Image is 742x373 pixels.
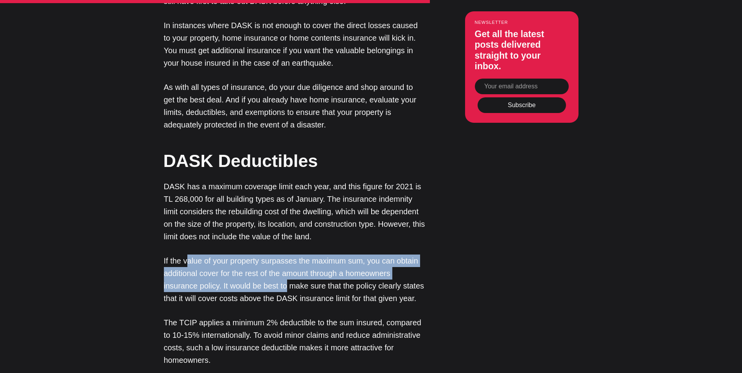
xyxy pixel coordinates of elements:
p: In instances where DASK is not enough to cover the direct losses caused to your property, home in... [164,19,426,69]
h3: Get all the latest posts delivered straight to your inbox. [475,29,569,72]
p: As with all types of insurance, do your due diligence and shop around to get the best deal. And i... [164,81,426,131]
button: Subscribe [478,97,566,113]
p: If the value of your property surpasses the maximum sum, you can obtain additional cover for the ... [164,255,426,305]
small: Newsletter [475,20,569,25]
p: DASK has a maximum coverage limit each year, and this figure for 2021 is TL 268,000 for all build... [164,180,426,243]
p: The TCIP applies a minimum 2% deductible to the sum insured, compared to 10-15% internationally. ... [164,316,426,366]
h2: DASK Deductibles [163,149,426,173]
input: Your email address [475,79,569,94]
